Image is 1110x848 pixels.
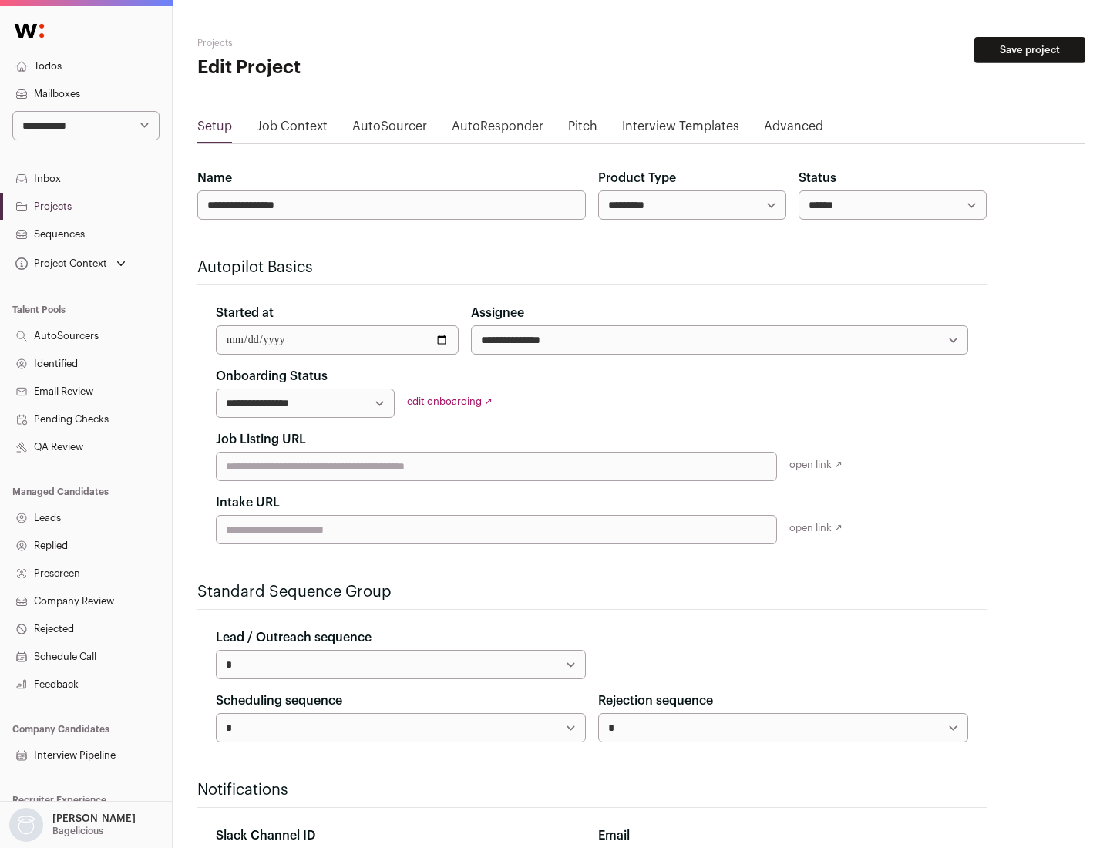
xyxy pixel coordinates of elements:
[216,493,280,512] label: Intake URL
[197,169,232,187] label: Name
[352,117,427,142] a: AutoSourcer
[622,117,739,142] a: Interview Templates
[12,253,129,274] button: Open dropdown
[197,257,987,278] h2: Autopilot Basics
[52,813,136,825] p: [PERSON_NAME]
[216,367,328,385] label: Onboarding Status
[197,581,987,603] h2: Standard Sequence Group
[216,430,306,449] label: Job Listing URL
[197,37,493,49] h2: Projects
[257,117,328,142] a: Job Context
[12,257,107,270] div: Project Context
[764,117,823,142] a: Advanced
[407,396,493,406] a: edit onboarding ↗
[598,169,676,187] label: Product Type
[471,304,524,322] label: Assignee
[197,117,232,142] a: Setup
[216,628,372,647] label: Lead / Outreach sequence
[216,826,315,845] label: Slack Channel ID
[452,117,543,142] a: AutoResponder
[799,169,836,187] label: Status
[197,56,493,80] h1: Edit Project
[216,304,274,322] label: Started at
[598,692,713,710] label: Rejection sequence
[216,692,342,710] label: Scheduling sequence
[974,37,1085,63] button: Save project
[9,808,43,842] img: nopic.png
[568,117,597,142] a: Pitch
[197,779,987,801] h2: Notifications
[598,826,968,845] div: Email
[52,825,103,837] p: Bagelicious
[6,15,52,46] img: Wellfound
[6,808,139,842] button: Open dropdown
